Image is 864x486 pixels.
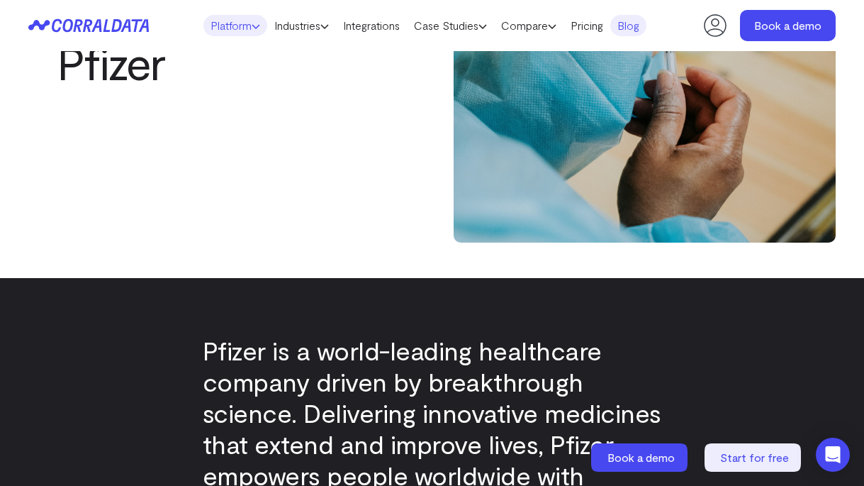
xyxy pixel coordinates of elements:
a: Book a demo [740,10,836,41]
a: Blog [610,15,646,36]
span: Book a demo [607,451,675,464]
a: Compare [494,15,563,36]
a: Industries [267,15,336,36]
h1: Pfizer [57,37,383,88]
span: Start for free [720,451,789,464]
a: Pricing [563,15,610,36]
a: Platform [203,15,267,36]
div: Open Intercom Messenger [816,438,850,472]
a: Book a demo [591,443,690,472]
a: Integrations [336,15,407,36]
a: Case Studies [407,15,494,36]
a: Start for free [705,443,804,472]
